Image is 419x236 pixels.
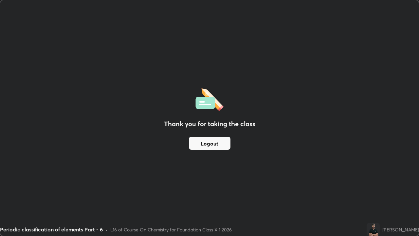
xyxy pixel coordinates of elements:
[110,226,232,233] div: L16 of Course On Chemistry for Foundation Class X 1 2026
[164,119,255,129] h2: Thank you for taking the class
[189,137,230,150] button: Logout
[382,226,419,233] div: [PERSON_NAME]
[105,226,108,233] div: •
[367,223,380,236] img: 389f4bdc53ec4d96b1e1bd1f524e2cc9.png
[195,86,224,111] img: offlineFeedback.1438e8b3.svg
